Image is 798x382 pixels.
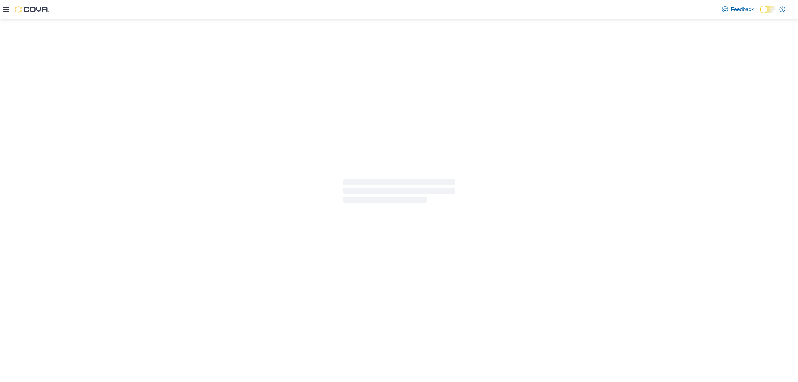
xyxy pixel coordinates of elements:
input: Dark Mode [760,6,776,13]
a: Feedback [719,2,757,17]
span: Feedback [731,6,754,13]
span: Loading [343,181,455,205]
img: Cova [15,6,49,13]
